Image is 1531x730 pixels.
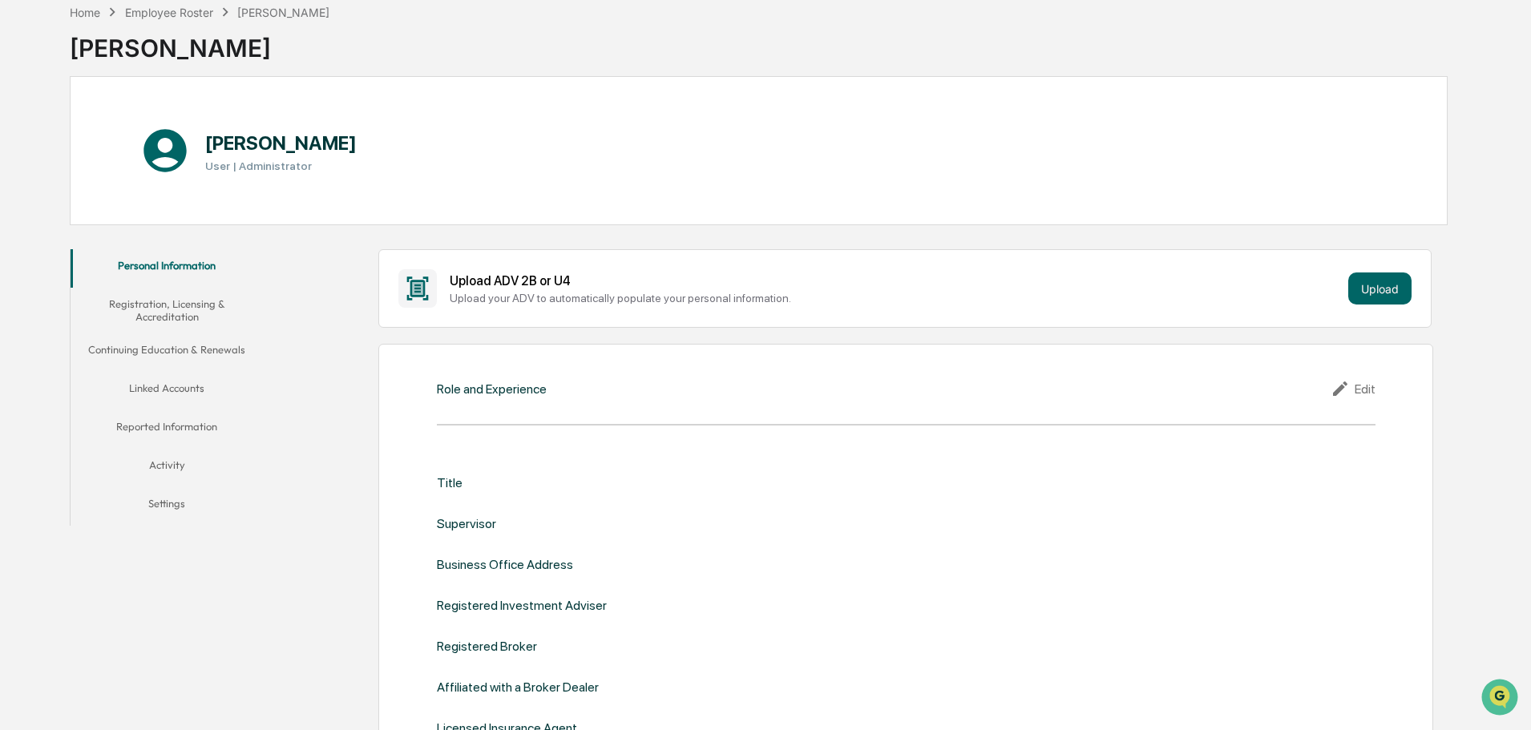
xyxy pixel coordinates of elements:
div: 🗄️ [116,204,129,216]
div: Employee Roster [125,6,213,19]
a: Powered byPylon [113,271,194,284]
iframe: Open customer support [1480,677,1523,720]
div: [PERSON_NAME] [237,6,329,19]
button: Reported Information [71,410,263,449]
div: Registered Investment Adviser [437,598,607,613]
p: How can we help? [16,34,292,59]
div: [PERSON_NAME] [70,21,329,63]
div: Edit [1331,379,1375,398]
div: Upload ADV 2B or U4 [450,273,1342,288]
span: Data Lookup [32,232,101,248]
button: Personal Information [71,249,263,288]
button: Linked Accounts [71,372,263,410]
span: Attestations [132,202,199,218]
a: 🖐️Preclearance [10,196,110,224]
div: Home [70,6,100,19]
span: Preclearance [32,202,103,218]
div: Supervisor [437,516,496,531]
div: Affiliated with a Broker Dealer [437,680,599,695]
div: Title [437,475,463,490]
button: Settings [71,487,263,526]
img: 1746055101610-c473b297-6a78-478c-a979-82029cc54cd1 [16,123,45,151]
div: Role and Experience [437,381,547,397]
div: Registered Broker [437,639,537,654]
div: secondary tabs example [71,249,263,526]
div: 🔎 [16,234,29,247]
h1: [PERSON_NAME] [205,131,357,155]
div: 🖐️ [16,204,29,216]
div: We're available if you need us! [55,139,203,151]
button: Start new chat [273,127,292,147]
span: Pylon [160,272,194,284]
button: Upload [1348,272,1412,305]
button: Continuing Education & Renewals [71,333,263,372]
button: Registration, Licensing & Accreditation [71,288,263,333]
div: Upload your ADV to automatically populate your personal information. [450,292,1342,305]
div: Business Office Address [437,557,573,572]
a: 🗄️Attestations [110,196,205,224]
a: 🔎Data Lookup [10,226,107,255]
h3: User | Administrator [205,159,357,172]
div: Start new chat [55,123,263,139]
button: Activity [71,449,263,487]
